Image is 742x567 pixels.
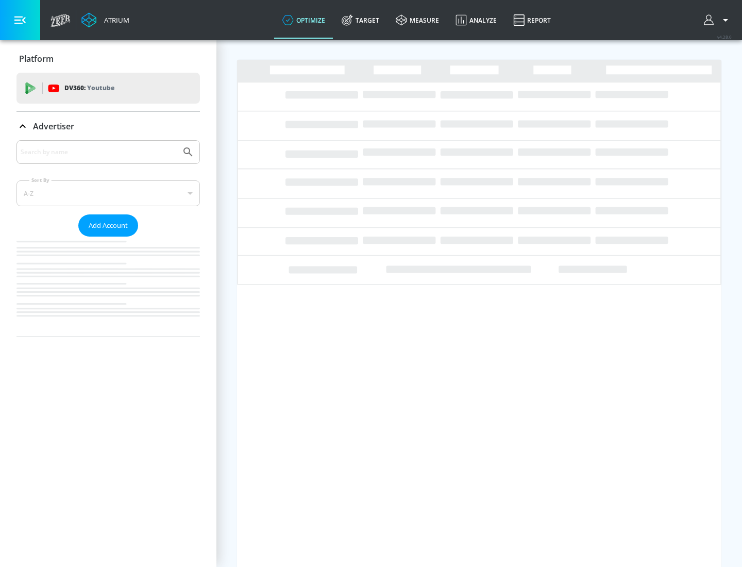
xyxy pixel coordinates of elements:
label: Sort By [29,177,52,184]
div: Platform [16,44,200,73]
p: Platform [19,53,54,64]
p: Youtube [87,82,114,93]
span: Add Account [89,220,128,231]
input: Search by name [21,145,177,159]
div: Atrium [100,15,129,25]
a: Target [333,2,387,39]
div: DV360: Youtube [16,73,200,104]
div: A-Z [16,180,200,206]
p: DV360: [64,82,114,94]
p: Advertiser [33,121,74,132]
a: measure [387,2,447,39]
div: Advertiser [16,112,200,141]
a: Report [505,2,559,39]
a: Analyze [447,2,505,39]
nav: list of Advertiser [16,237,200,337]
button: Add Account [78,214,138,237]
div: Advertiser [16,140,200,337]
a: Atrium [81,12,129,28]
a: optimize [274,2,333,39]
span: v 4.28.0 [717,34,732,40]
